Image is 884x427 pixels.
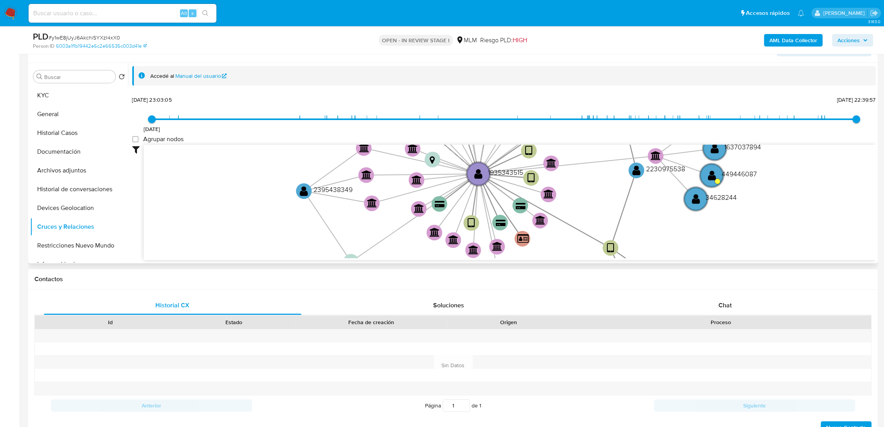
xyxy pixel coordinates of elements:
[30,255,128,274] button: Información de accesos
[430,227,440,237] text: 
[654,399,855,412] button: Siguiente
[823,9,867,17] p: fernando.ftapiamartinez@mercadolibre.com.mx
[425,399,481,412] span: Página de
[456,36,477,45] div: MLM
[607,242,614,253] text: 
[724,142,761,152] text: 1637037894
[513,36,527,45] span: HIGH
[30,180,128,199] button: Historial de conversaciones
[480,36,527,45] span: Riesgo PLD:
[30,105,128,124] button: General
[708,169,716,181] text: 
[711,143,719,154] text: 
[692,193,700,204] text: 
[359,143,369,152] text: 
[718,301,732,310] span: Chat
[646,163,685,173] text: 2230975538
[468,217,475,229] text: 
[651,151,661,160] text: 
[474,168,483,179] text: 
[379,35,453,46] p: OPEN - IN REVIEW STAGE I
[30,86,128,105] button: KYC
[34,275,871,283] h1: Contactos
[30,236,128,255] button: Restricciones Nuevo Mundo
[33,30,49,43] b: PLD
[362,170,372,179] text: 
[764,34,823,47] button: AML Data Collector
[197,8,213,19] button: search-icon
[414,204,424,213] text: 
[119,74,125,82] button: Volver al orden por defecto
[367,198,377,208] text: 
[544,189,554,199] text: 
[525,145,533,156] text: 
[452,318,565,326] div: Origen
[488,167,523,177] text: 1935343515
[181,9,187,17] span: Alt
[54,318,166,326] div: Id
[832,34,873,47] button: Acciones
[132,96,171,104] span: [DATE] 23:03:05
[175,72,227,80] a: Manual del usuario
[546,158,556,167] text: 
[870,9,878,17] a: Salir
[495,219,505,227] text: 
[155,301,189,310] span: Historial CX
[837,96,875,104] span: [DATE] 22:39:57
[798,10,804,16] a: Notificaciones
[492,242,502,251] text: 
[837,34,860,47] span: Acciones
[576,318,866,326] div: Proceso
[191,9,194,17] span: s
[746,9,790,17] span: Accesos rápidos
[721,169,756,178] text: 449446087
[348,258,353,266] text: 
[44,74,112,81] input: Buscar
[30,124,128,142] button: Historial Casos
[33,43,54,50] b: Person ID
[301,318,441,326] div: Fecha de creación
[435,201,445,208] text: 
[177,318,290,326] div: Estado
[150,72,174,80] span: Accedé al
[30,217,128,236] button: Cruces y Relaciones
[49,34,120,41] span: # y1wE8jUyJ6AkchiSYXzI4xX0
[56,43,147,50] a: 6003a1f1b19442e6c2e66535c003d41e
[527,172,535,184] text: 
[769,34,817,47] b: AML Data Collector
[412,175,422,184] text: 
[632,164,641,176] text: 
[51,399,252,412] button: Anterior
[448,235,459,244] text: 
[300,185,308,196] text: 
[132,136,139,142] input: Agrupar nodos
[868,18,880,25] span: 3.163.0
[313,184,353,194] text: 2395438349
[479,402,481,409] span: 1
[30,142,128,161] button: Documentación
[706,192,737,202] text: 34628244
[468,245,479,254] text: 
[516,202,526,210] text: 
[36,74,43,80] button: Buscar
[430,156,435,164] text: 
[433,301,464,310] span: Soluciones
[143,135,184,143] span: Agrupar nodos
[30,161,128,180] button: Archivos adjuntos
[535,215,546,225] text: 
[29,8,216,18] input: Buscar usuario o caso...
[144,125,160,133] span: [DATE]
[517,233,528,244] text: 
[30,199,128,217] button: Devices Geolocation
[408,144,418,153] text: 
